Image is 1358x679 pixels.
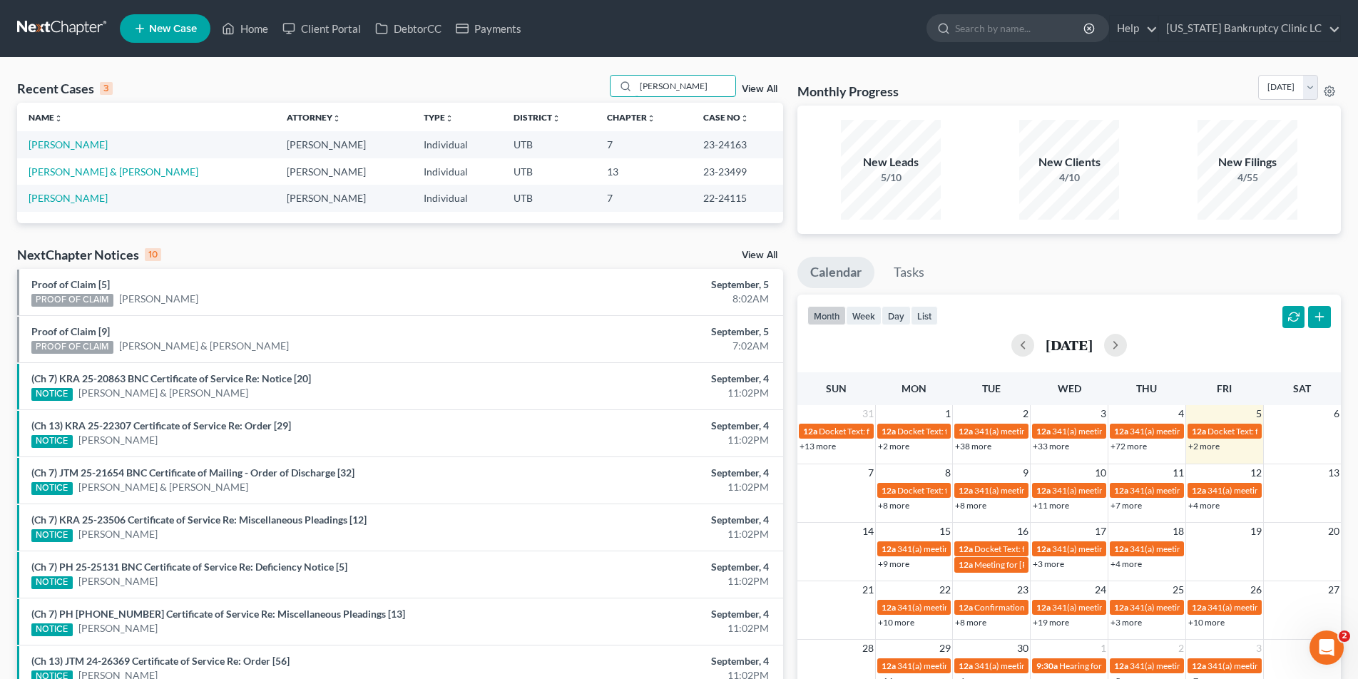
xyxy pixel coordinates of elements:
[412,158,502,185] td: Individual
[1171,581,1185,598] span: 25
[1052,426,1190,436] span: 341(a) meeting for [PERSON_NAME]
[31,655,290,667] a: (Ch 13) JTM 24-26369 Certificate of Service Re: Order [56]
[897,426,1025,436] span: Docket Text: for [PERSON_NAME]
[897,485,1025,496] span: Docket Text: for [PERSON_NAME]
[1255,405,1263,422] span: 5
[897,660,1111,671] span: 341(a) meeting for [PERSON_NAME] & [PERSON_NAME]
[1093,464,1108,481] span: 10
[897,543,1035,554] span: 341(a) meeting for [PERSON_NAME]
[861,523,875,540] span: 14
[215,16,275,41] a: Home
[533,325,769,339] div: September, 5
[100,82,113,95] div: 3
[938,581,952,598] span: 22
[1111,500,1142,511] a: +7 more
[1177,640,1185,657] span: 2
[955,15,1086,41] input: Search by name...
[938,640,952,657] span: 29
[1188,500,1220,511] a: +4 more
[882,602,896,613] span: 12a
[332,114,341,123] i: unfold_more
[1208,660,1345,671] span: 341(a) meeting for [PERSON_NAME]
[596,185,691,211] td: 7
[1192,660,1206,671] span: 12a
[1198,154,1297,170] div: New Filings
[29,138,108,150] a: [PERSON_NAME]
[1036,485,1051,496] span: 12a
[596,158,691,185] td: 13
[533,513,769,527] div: September, 4
[31,514,367,526] a: (Ch 7) KRA 25-23506 Certificate of Service Re: Miscellaneous Pleadings [12]
[552,114,561,123] i: unfold_more
[878,558,909,569] a: +9 more
[1327,581,1341,598] span: 27
[424,112,454,123] a: Typeunfold_more
[1188,617,1225,628] a: +10 more
[31,576,73,589] div: NOTICE
[897,602,1035,613] span: 341(a) meeting for [PERSON_NAME]
[1208,602,1345,613] span: 341(a) meeting for [PERSON_NAME]
[692,131,784,158] td: 23-24163
[1046,337,1093,352] h2: [DATE]
[533,419,769,433] div: September, 4
[692,185,784,211] td: 22-24115
[502,131,596,158] td: UTB
[275,131,412,158] td: [PERSON_NAME]
[1293,382,1311,394] span: Sat
[955,500,986,511] a: +8 more
[29,192,108,204] a: [PERSON_NAME]
[31,325,110,337] a: Proof of Claim [9]
[31,341,113,354] div: PROOF OF CLAIM
[533,480,769,494] div: 11:02PM
[982,382,1001,394] span: Tue
[882,660,896,671] span: 12a
[1036,660,1058,671] span: 9:30a
[1192,602,1206,613] span: 12a
[412,131,502,158] td: Individual
[1130,660,1267,671] span: 341(a) meeting for [PERSON_NAME]
[959,559,973,570] span: 12a
[533,654,769,668] div: September, 4
[1033,558,1064,569] a: +3 more
[959,426,973,436] span: 12a
[861,405,875,422] span: 31
[31,608,405,620] a: (Ch 7) PH [PHONE_NUMBER] Certificate of Service Re: Miscellaneous Pleadings [13]
[1099,405,1108,422] span: 3
[1021,405,1030,422] span: 2
[974,660,1112,671] span: 341(a) meeting for [PERSON_NAME]
[1016,640,1030,657] span: 30
[17,246,161,263] div: NextChapter Notices
[882,306,911,325] button: day
[878,441,909,451] a: +2 more
[449,16,529,41] a: Payments
[533,621,769,635] div: 11:02PM
[1130,543,1267,554] span: 341(a) meeting for [PERSON_NAME]
[29,165,198,178] a: [PERSON_NAME] & [PERSON_NAME]
[119,292,198,306] a: [PERSON_NAME]
[1016,523,1030,540] span: 16
[533,466,769,480] div: September, 4
[1114,426,1128,436] span: 12a
[78,480,248,494] a: [PERSON_NAME] & [PERSON_NAME]
[31,623,73,636] div: NOTICE
[119,339,289,353] a: [PERSON_NAME] & [PERSON_NAME]
[867,464,875,481] span: 7
[1021,464,1030,481] span: 9
[1130,426,1336,436] span: 341(a) meeting for [PERSON_NAME] [PERSON_NAME]
[275,185,412,211] td: [PERSON_NAME]
[974,426,1112,436] span: 341(a) meeting for [PERSON_NAME]
[803,426,817,436] span: 12a
[1249,523,1263,540] span: 19
[1309,630,1344,665] iframe: Intercom live chat
[78,433,158,447] a: [PERSON_NAME]
[1019,170,1119,185] div: 4/10
[807,306,846,325] button: month
[1114,485,1128,496] span: 12a
[31,419,291,432] a: (Ch 13) KRA 25-22307 Certificate of Service Re: Order [29]
[740,114,749,123] i: unfold_more
[1036,602,1051,613] span: 12a
[533,560,769,574] div: September, 4
[974,602,1136,613] span: Confirmation hearing for [PERSON_NAME]
[78,386,248,400] a: [PERSON_NAME] & [PERSON_NAME]
[797,83,899,100] h3: Monthly Progress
